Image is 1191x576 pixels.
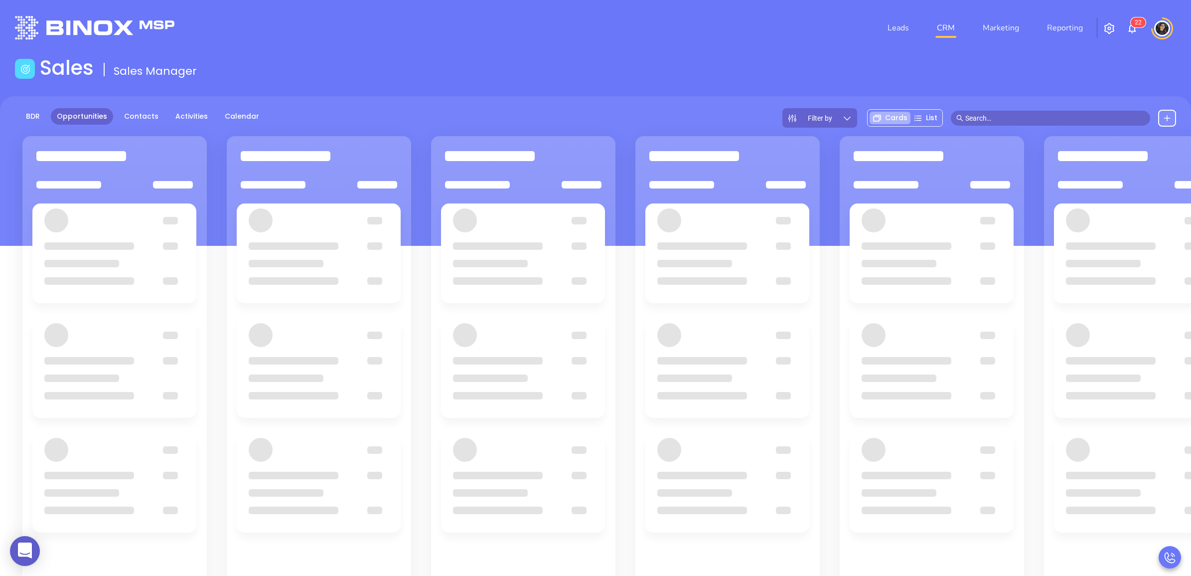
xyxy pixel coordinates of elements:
sup: 22 [1131,17,1146,27]
a: Opportunities [51,108,113,125]
a: Activities [169,108,214,125]
input: Search… [965,113,1145,124]
a: Calendar [219,108,265,125]
h1: Sales [40,56,94,80]
a: BDR [20,108,46,125]
a: Marketing [979,18,1023,38]
a: CRM [933,18,959,38]
a: Leads [884,18,913,38]
span: Filter by [808,115,832,122]
img: iconNotification [1126,22,1138,34]
div: List [910,112,940,124]
img: logo [15,16,174,39]
span: 2 [1135,19,1138,26]
img: user [1154,20,1170,36]
img: iconSetting [1103,22,1115,34]
span: Sales Manager [114,63,197,79]
span: search [956,115,963,122]
div: Cards [870,112,910,124]
a: Contacts [118,108,164,125]
a: Reporting [1043,18,1087,38]
span: 2 [1138,19,1142,26]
